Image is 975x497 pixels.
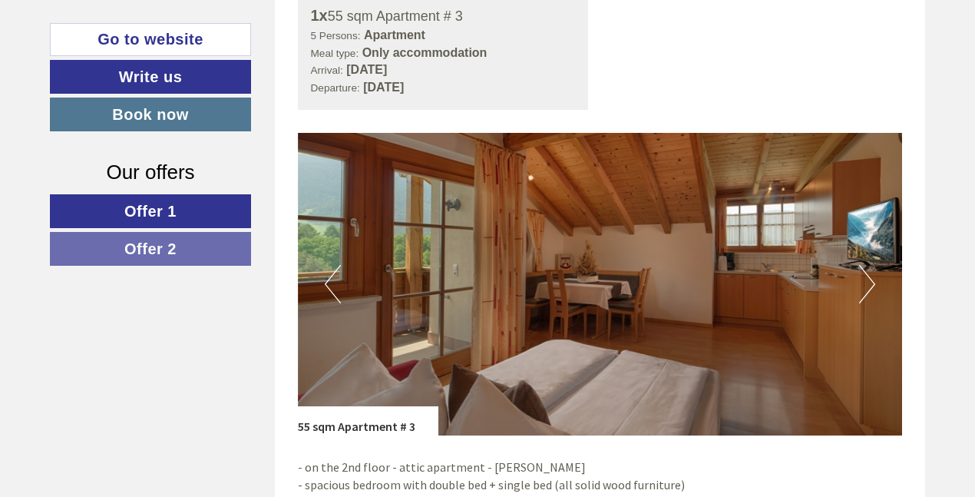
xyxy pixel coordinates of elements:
[311,5,576,27] div: 55 sqm Apartment # 3
[311,7,328,24] b: 1x
[298,133,903,436] img: image
[124,240,177,257] span: Offer 2
[362,46,487,59] b: Only accommodation
[124,203,177,220] span: Offer 1
[298,406,438,436] div: 55 sqm Apartment # 3
[311,82,360,94] small: Departure:
[311,65,343,76] small: Arrival:
[50,23,251,56] a: Go to website
[364,28,425,41] b: Apartment
[311,48,359,59] small: Meal type:
[363,81,404,94] b: [DATE]
[50,98,251,131] a: Book now
[50,158,251,187] div: Our offers
[325,265,341,303] button: Previous
[859,265,875,303] button: Next
[311,30,361,41] small: 5 Persons:
[346,63,387,76] b: [DATE]
[50,60,251,94] a: Write us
